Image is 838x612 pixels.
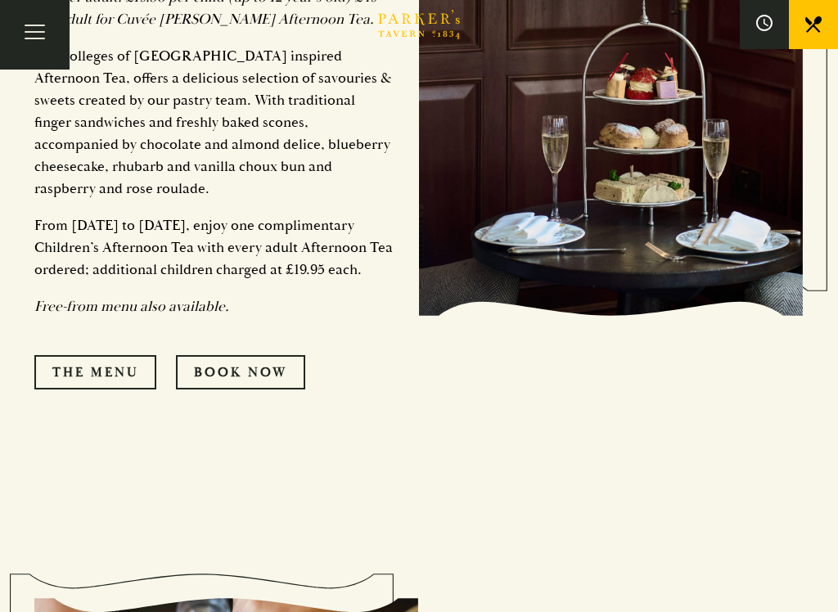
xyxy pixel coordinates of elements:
p: From [DATE] to [DATE], enjoy one complimentary Children’s Afternoon Tea with every adult Afternoo... [34,214,394,281]
a: Book Now [176,355,305,389]
em: Free-from menu also available. [34,297,229,316]
a: The Menu [34,355,156,389]
p: Our colleges of [GEOGRAPHIC_DATA] inspired Afternoon Tea, offers a delicious selection of savouri... [34,45,394,200]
